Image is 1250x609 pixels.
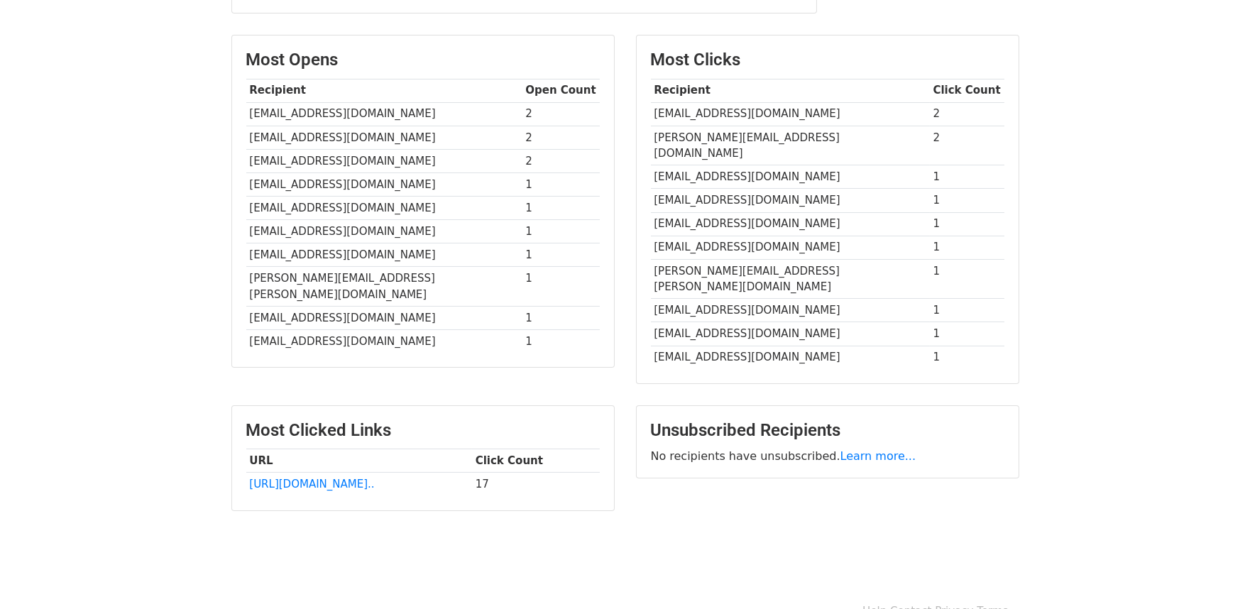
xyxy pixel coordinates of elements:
[522,149,600,172] td: 2
[651,79,930,102] th: Recipient
[246,102,522,126] td: [EMAIL_ADDRESS][DOMAIN_NAME]
[651,165,930,189] td: [EMAIL_ADDRESS][DOMAIN_NAME]
[651,212,930,236] td: [EMAIL_ADDRESS][DOMAIN_NAME]
[522,197,600,220] td: 1
[930,102,1004,126] td: 2
[246,449,472,473] th: URL
[522,267,600,307] td: 1
[930,212,1004,236] td: 1
[522,330,600,353] td: 1
[840,449,916,463] a: Learn more...
[1179,541,1250,609] iframe: Chat Widget
[930,259,1004,299] td: 1
[472,473,600,496] td: 17
[522,172,600,196] td: 1
[930,126,1004,165] td: 2
[651,50,1004,70] h3: Most Clicks
[651,126,930,165] td: [PERSON_NAME][EMAIL_ADDRESS][DOMAIN_NAME]
[522,220,600,243] td: 1
[246,243,522,267] td: [EMAIL_ADDRESS][DOMAIN_NAME]
[522,126,600,149] td: 2
[246,50,600,70] h3: Most Opens
[930,299,1004,322] td: 1
[651,420,1004,441] h3: Unsubscribed Recipients
[246,149,522,172] td: [EMAIL_ADDRESS][DOMAIN_NAME]
[246,172,522,196] td: [EMAIL_ADDRESS][DOMAIN_NAME]
[651,299,930,322] td: [EMAIL_ADDRESS][DOMAIN_NAME]
[522,243,600,267] td: 1
[930,236,1004,259] td: 1
[522,102,600,126] td: 2
[930,346,1004,369] td: 1
[651,346,930,369] td: [EMAIL_ADDRESS][DOMAIN_NAME]
[522,79,600,102] th: Open Count
[930,189,1004,212] td: 1
[930,165,1004,189] td: 1
[246,79,522,102] th: Recipient
[246,306,522,329] td: [EMAIL_ADDRESS][DOMAIN_NAME]
[246,330,522,353] td: [EMAIL_ADDRESS][DOMAIN_NAME]
[930,322,1004,346] td: 1
[651,449,1004,463] p: No recipients have unsubscribed.
[246,126,522,149] td: [EMAIL_ADDRESS][DOMAIN_NAME]
[651,189,930,212] td: [EMAIL_ADDRESS][DOMAIN_NAME]
[246,267,522,307] td: [PERSON_NAME][EMAIL_ADDRESS][PERSON_NAME][DOMAIN_NAME]
[651,102,930,126] td: [EMAIL_ADDRESS][DOMAIN_NAME]
[246,220,522,243] td: [EMAIL_ADDRESS][DOMAIN_NAME]
[246,420,600,441] h3: Most Clicked Links
[651,236,930,259] td: [EMAIL_ADDRESS][DOMAIN_NAME]
[930,79,1004,102] th: Click Count
[651,259,930,299] td: [PERSON_NAME][EMAIL_ADDRESS][PERSON_NAME][DOMAIN_NAME]
[249,478,374,490] a: [URL][DOMAIN_NAME]..
[651,322,930,346] td: [EMAIL_ADDRESS][DOMAIN_NAME]
[246,197,522,220] td: [EMAIL_ADDRESS][DOMAIN_NAME]
[522,306,600,329] td: 1
[472,449,600,473] th: Click Count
